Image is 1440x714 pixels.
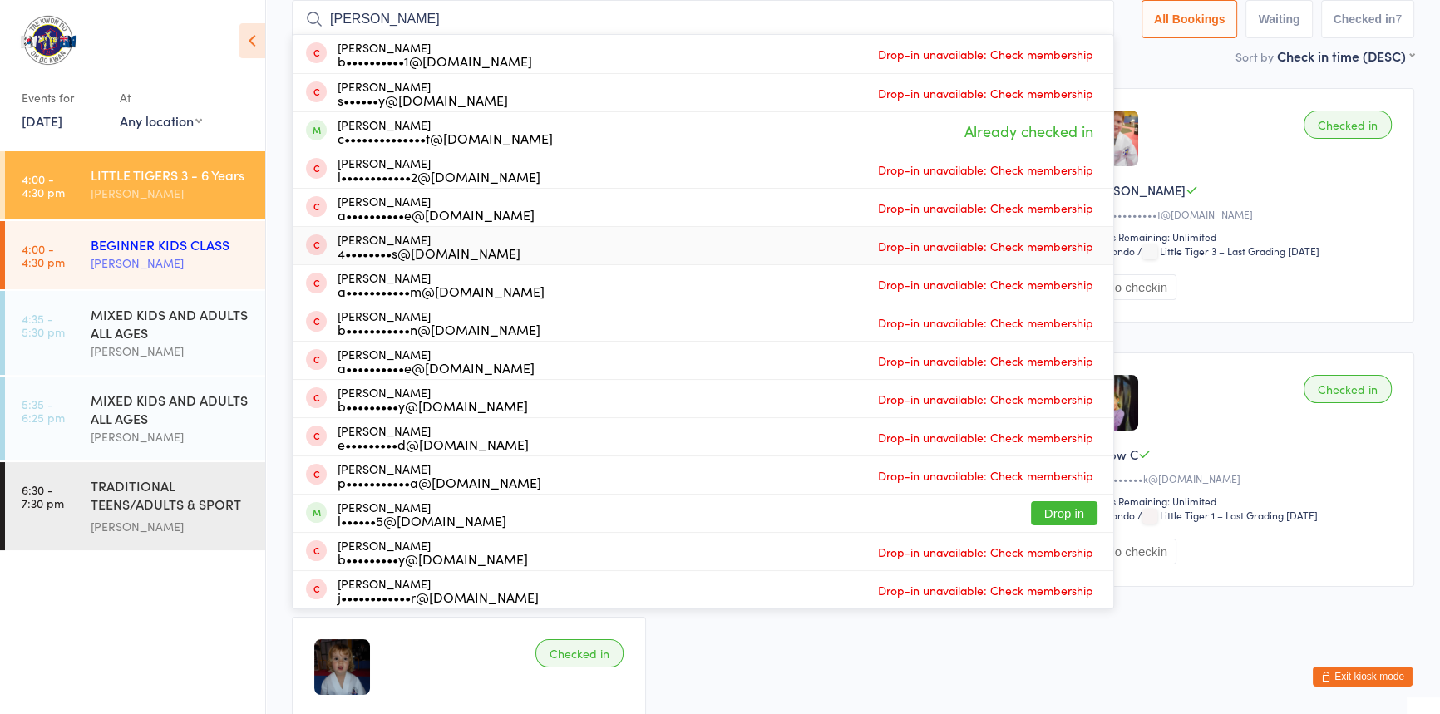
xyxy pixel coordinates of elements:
[1395,12,1402,26] div: 7
[338,246,520,259] div: 4••••••••s@[DOMAIN_NAME]
[338,54,532,67] div: b••••••••••1@[DOMAIN_NAME]
[874,310,1097,335] span: Drop-in unavailable: Check membership
[338,514,506,527] div: l••••••5@[DOMAIN_NAME]
[1082,508,1135,522] div: Taekwondo
[22,397,65,424] time: 5:35 - 6:25 pm
[22,483,64,510] time: 6:30 - 7:30 pm
[338,462,541,489] div: [PERSON_NAME]
[874,81,1097,106] span: Drop-in unavailable: Check membership
[338,118,553,145] div: [PERSON_NAME]
[5,462,265,550] a: 6:30 -7:30 pmTRADITIONAL TEENS/ADULTS & SPORT TRAINING[PERSON_NAME]
[338,424,529,451] div: [PERSON_NAME]
[874,234,1097,259] span: Drop-in unavailable: Check membership
[338,361,535,374] div: a••••••••••e@[DOMAIN_NAME]
[338,323,540,336] div: b•••••••••••n@[DOMAIN_NAME]
[1137,244,1319,258] span: / Little Tiger 3 – Last Grading [DATE]
[22,172,65,199] time: 4:00 - 4:30 pm
[874,539,1097,564] span: Drop-in unavailable: Check membership
[338,80,508,106] div: [PERSON_NAME]
[91,517,251,536] div: [PERSON_NAME]
[874,157,1097,182] span: Drop-in unavailable: Check membership
[338,156,540,183] div: [PERSON_NAME]
[338,590,539,603] div: j••••••••••••r@[DOMAIN_NAME]
[91,184,251,203] div: [PERSON_NAME]
[874,272,1097,297] span: Drop-in unavailable: Check membership
[1087,446,1138,463] span: Willow C
[314,639,370,695] img: image1754470405.png
[338,195,535,221] div: [PERSON_NAME]
[5,151,265,219] a: 4:00 -4:30 pmLITTLE TIGERS 3 - 6 Years[PERSON_NAME]
[1313,667,1413,687] button: Exit kiosk mode
[338,41,532,67] div: [PERSON_NAME]
[338,131,553,145] div: c••••••••••••••t@[DOMAIN_NAME]
[1082,494,1397,508] div: Classes Remaining: Unlimited
[91,476,251,517] div: TRADITIONAL TEENS/ADULTS & SPORT TRAINING
[1082,471,1397,485] div: d•••••••••••k@[DOMAIN_NAME]
[874,348,1097,373] span: Drop-in unavailable: Check membership
[91,165,251,184] div: LITTLE TIGERS 3 - 6 Years
[1304,375,1392,403] div: Checked in
[5,221,265,289] a: 4:00 -4:30 pmBEGINNER KIDS CLASS[PERSON_NAME]
[338,475,541,489] div: p•••••••••••a@[DOMAIN_NAME]
[22,312,65,338] time: 4:35 - 5:30 pm
[338,399,528,412] div: b•••••••••y@[DOMAIN_NAME]
[874,578,1097,603] span: Drop-in unavailable: Check membership
[1082,274,1176,300] button: Undo checkin
[17,12,79,67] img: Taekwondo Oh Do Kwan Port Kennedy
[120,84,202,111] div: At
[338,93,508,106] div: s••••••y@[DOMAIN_NAME]
[5,377,265,460] a: 5:35 -6:25 pmMIXED KIDS AND ADULTS ALL AGES[PERSON_NAME]
[120,111,202,130] div: Any location
[1277,47,1414,65] div: Check in time (DESC)
[535,639,624,667] div: Checked in
[338,500,506,527] div: [PERSON_NAME]
[874,42,1097,66] span: Drop-in unavailable: Check membership
[1087,181,1186,199] span: [PERSON_NAME]
[338,437,529,451] div: e•••••••••d@[DOMAIN_NAME]
[5,291,265,375] a: 4:35 -5:30 pmMIXED KIDS AND ADULTS ALL AGES[PERSON_NAME]
[1304,111,1392,139] div: Checked in
[338,284,545,298] div: a•••••••••••m@[DOMAIN_NAME]
[338,577,539,603] div: [PERSON_NAME]
[874,387,1097,411] span: Drop-in unavailable: Check membership
[91,391,251,427] div: MIXED KIDS AND ADULTS ALL AGES
[1235,48,1274,65] label: Sort by
[91,342,251,361] div: [PERSON_NAME]
[960,116,1097,145] span: Already checked in
[22,84,103,111] div: Events for
[1082,229,1397,244] div: Classes Remaining: Unlimited
[1082,244,1135,258] div: Taekwondo
[338,208,535,221] div: a••••••••••e@[DOMAIN_NAME]
[338,386,528,412] div: [PERSON_NAME]
[874,463,1097,488] span: Drop-in unavailable: Check membership
[338,347,535,374] div: [PERSON_NAME]
[338,271,545,298] div: [PERSON_NAME]
[91,254,251,273] div: [PERSON_NAME]
[874,425,1097,450] span: Drop-in unavailable: Check membership
[91,427,251,446] div: [PERSON_NAME]
[1137,508,1318,522] span: / Little Tiger 1 – Last Grading [DATE]
[338,170,540,183] div: l••••••••••••2@[DOMAIN_NAME]
[874,195,1097,220] span: Drop-in unavailable: Check membership
[1082,539,1176,564] button: Undo checkin
[1082,207,1397,221] div: c••••••••••••••t@[DOMAIN_NAME]
[338,552,528,565] div: b•••••••••y@[DOMAIN_NAME]
[338,309,540,336] div: [PERSON_NAME]
[91,305,251,342] div: MIXED KIDS AND ADULTS ALL AGES
[91,235,251,254] div: BEGINNER KIDS CLASS
[1031,501,1097,525] button: Drop in
[22,242,65,268] time: 4:00 - 4:30 pm
[22,111,62,130] a: [DATE]
[338,233,520,259] div: [PERSON_NAME]
[338,539,528,565] div: [PERSON_NAME]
